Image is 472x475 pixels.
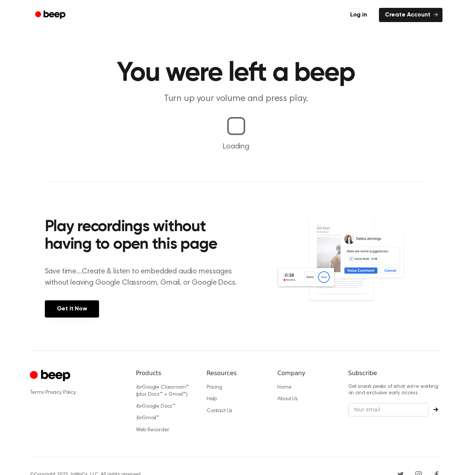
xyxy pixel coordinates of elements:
button: Subscribe [429,407,442,412]
p: Get sneak peeks of what we’re working on and exclusive early access. [348,384,442,397]
i: for [136,404,142,409]
h2: Play recordings without having to open this page [45,218,246,254]
a: Get It Now [45,300,99,318]
a: Privacy Policy [46,390,76,395]
img: Voice Comments on Docs and Recording Widget [276,216,427,317]
div: · [30,389,124,396]
a: Beep [30,8,72,22]
i: for [136,416,142,421]
a: Help [207,396,217,402]
h6: Subscribe [348,369,442,378]
a: Log in [343,6,374,24]
a: Home [277,385,291,390]
h6: Company [277,369,336,378]
i: for [136,385,142,390]
input: Your email [348,403,429,417]
a: Pricing [207,385,222,390]
a: forGmail™ [136,416,160,421]
a: forGoogle Classroom™ (plus Docs™ + Gmail™) [136,385,189,398]
a: Cruip [30,369,72,383]
a: Terms [30,390,44,395]
a: forGoogle Docs™ [136,404,176,409]
h6: Products [136,369,195,378]
h1: You were left a beep [45,60,428,87]
a: Web Recorder [136,427,169,433]
h6: Resources [207,369,265,378]
a: Contact Us [207,408,232,414]
a: About Us [277,396,298,402]
p: Loading [9,141,463,152]
a: Create Account [379,8,442,22]
p: Turn up your volume and press play. [93,93,380,105]
p: Save time....Create & listen to embedded audio messages without leaving Google Classroom, Gmail, ... [45,266,246,288]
